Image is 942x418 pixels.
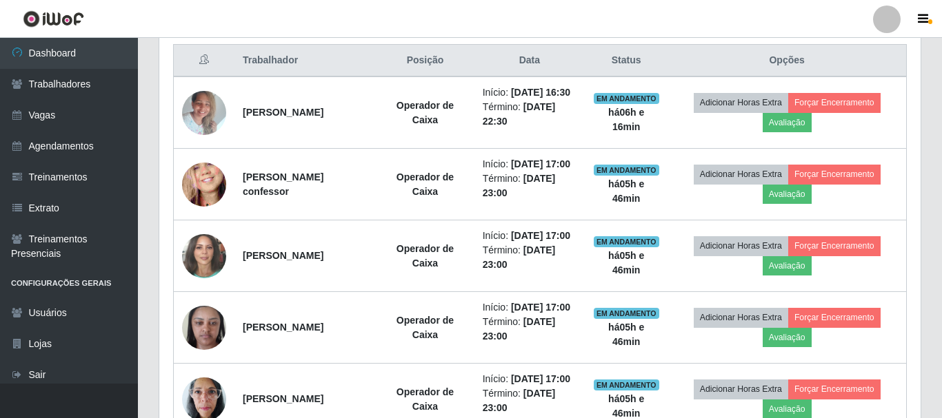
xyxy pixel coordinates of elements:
time: [DATE] 17:00 [511,158,570,169]
span: EM ANDAMENTO [594,308,659,319]
strong: [PERSON_NAME] [243,393,323,404]
button: Adicionar Horas Extra [694,379,788,399]
li: Término: [483,243,577,272]
button: Adicionar Horas Extra [694,308,788,327]
span: EM ANDAMENTO [594,93,659,104]
strong: há 05 h e 46 min [608,322,644,347]
img: CoreUI Logo [23,10,84,28]
button: Forçar Encerramento [788,236,881,255]
img: 1650948199907.jpeg [182,136,226,232]
time: [DATE] 17:00 [511,230,570,241]
th: Status [585,45,668,77]
button: Avaliação [763,256,812,275]
strong: [PERSON_NAME] confessor [243,171,323,197]
strong: há 06 h e 16 min [608,107,644,132]
strong: Operador de Caixa [397,243,454,269]
img: 1689966026583.jpeg [182,230,226,282]
span: EM ANDAMENTO [594,379,659,390]
th: Posição [376,45,474,77]
time: [DATE] 17:00 [511,302,570,313]
li: Início: [483,85,577,100]
strong: [PERSON_NAME] [243,250,323,261]
li: Início: [483,157,577,171]
strong: há 05 h e 46 min [608,178,644,204]
button: Forçar Encerramento [788,165,881,184]
strong: Operador de Caixa [397,100,454,125]
img: 1740601468403.jpeg [182,83,226,142]
strong: há 05 h e 46 min [608,250,644,275]
button: Avaliação [763,113,812,132]
button: Avaliação [763,328,812,347]
th: Trabalhador [234,45,376,77]
img: 1734430327738.jpeg [182,298,226,357]
strong: [PERSON_NAME] [243,107,323,118]
li: Início: [483,372,577,386]
time: [DATE] 16:30 [511,87,570,98]
strong: Operador de Caixa [397,315,454,340]
li: Término: [483,171,577,200]
li: Término: [483,100,577,129]
button: Forçar Encerramento [788,308,881,327]
strong: Operador de Caixa [397,386,454,412]
li: Início: [483,229,577,243]
span: EM ANDAMENTO [594,236,659,247]
li: Início: [483,300,577,315]
button: Adicionar Horas Extra [694,165,788,184]
strong: Operador de Caixa [397,171,454,197]
span: EM ANDAMENTO [594,165,659,176]
th: Data [474,45,585,77]
li: Término: [483,386,577,415]
li: Término: [483,315,577,344]
strong: [PERSON_NAME] [243,322,323,333]
button: Avaliação [763,185,812,204]
button: Adicionar Horas Extra [694,236,788,255]
button: Adicionar Horas Extra [694,93,788,112]
time: [DATE] 17:00 [511,373,570,384]
button: Forçar Encerramento [788,93,881,112]
button: Forçar Encerramento [788,379,881,399]
th: Opções [668,45,906,77]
